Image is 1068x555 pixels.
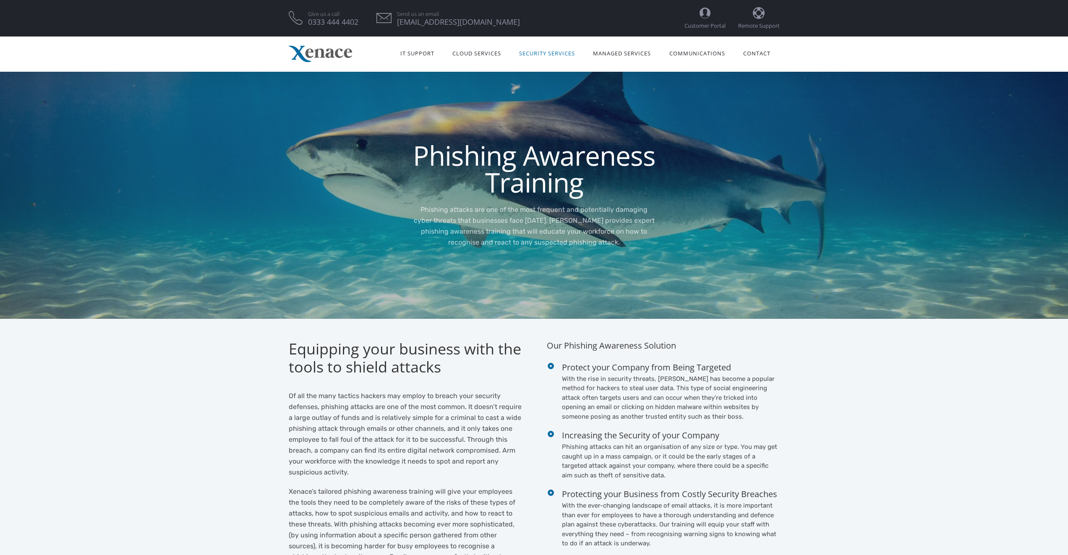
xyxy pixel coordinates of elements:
[411,142,657,196] h1: Phishing Awareness Training
[562,362,780,373] h4: Protect your Company from Being Targeted
[584,39,660,66] a: Managed Services
[397,11,520,17] span: Send us an email
[562,501,780,548] p: With the ever-changing landscape of email attacks, it is more important than ever for employees t...
[562,374,780,422] p: With the rise in security threats, [PERSON_NAME] has become a popular method for hackers to steal...
[308,19,358,25] span: 0333 444 4402
[411,204,657,248] p: Phishing attacks are one of the most frequent and potentially damaging cyber threats that busines...
[734,39,779,66] a: Contact
[397,19,520,25] span: [EMAIL_ADDRESS][DOMAIN_NAME]
[660,39,734,66] a: Communications
[308,11,358,25] a: Give us a call 0333 444 4402
[391,39,443,66] a: IT Support
[397,11,520,25] a: Send us an email [EMAIL_ADDRESS][DOMAIN_NAME]
[547,340,780,362] h4: Our Phishing Awareness Solution
[289,340,522,376] h2: Equipping your business with the tools to shield attacks
[510,39,584,66] a: Security Services
[562,430,780,441] h4: Increasing the Security of your Company
[562,488,780,500] h4: Protecting your Business from Costly Security Breaches
[289,46,352,62] img: Xenace
[562,442,780,480] p: Phishing attacks can hit an organisation of any size or type. You may get caught up in a mass cam...
[308,11,358,17] span: Give us a call
[443,39,510,66] a: Cloud Services
[289,392,522,476] span: Of all the many tactics hackers may employ to breach your security defenses, phishing attacks are...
